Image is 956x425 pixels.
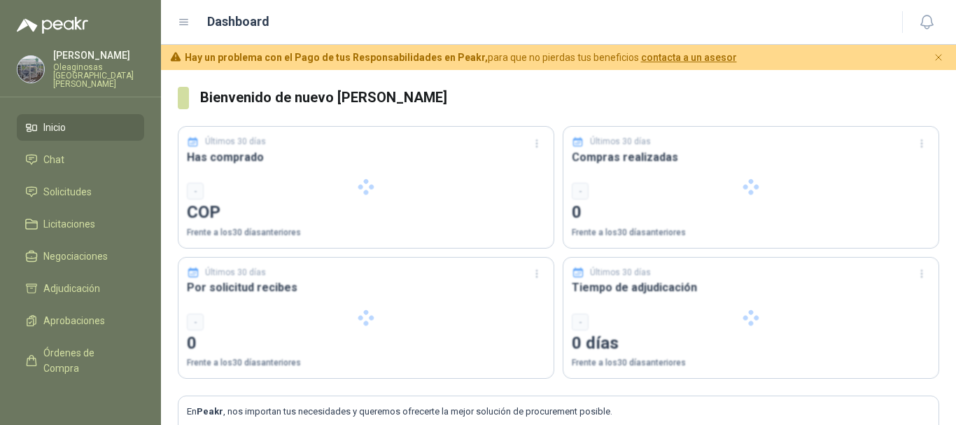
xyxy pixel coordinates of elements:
a: Solicitudes [17,179,144,205]
span: Aprobaciones [43,313,105,328]
span: Licitaciones [43,216,95,232]
a: Aprobaciones [17,307,144,334]
h1: Dashboard [207,12,269,32]
button: Cerrar [930,49,948,67]
a: Licitaciones [17,211,144,237]
p: En , nos importan tus necesidades y queremos ofrecerte la mejor solución de procurement posible. [187,405,930,419]
span: Negociaciones [43,249,108,264]
span: Adjudicación [43,281,100,296]
a: Remisiones [17,387,144,414]
span: Inicio [43,120,66,135]
a: Adjudicación [17,275,144,302]
a: Inicio [17,114,144,141]
a: Negociaciones [17,243,144,270]
h3: Bienvenido de nuevo [PERSON_NAME] [200,87,939,109]
span: Chat [43,152,64,167]
a: Chat [17,146,144,173]
a: Órdenes de Compra [17,340,144,382]
span: para que no pierdas tus beneficios [185,50,737,65]
img: Logo peakr [17,17,88,34]
span: Órdenes de Compra [43,345,131,376]
span: Solicitudes [43,184,92,200]
img: Company Logo [17,56,44,83]
p: [PERSON_NAME] [53,50,144,60]
p: Oleaginosas [GEOGRAPHIC_DATA][PERSON_NAME] [53,63,144,88]
b: Hay un problema con el Pago de tus Responsabilidades en Peakr, [185,52,488,63]
b: Peakr [197,406,223,417]
a: contacta a un asesor [641,52,737,63]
